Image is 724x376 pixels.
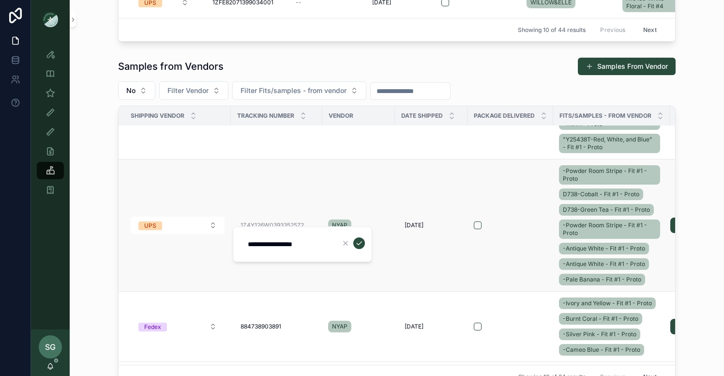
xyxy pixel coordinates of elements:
[332,323,347,330] span: NYAP
[636,22,664,37] button: Next
[237,112,294,120] span: Tracking Number
[328,321,351,332] a: NYAP
[167,86,209,95] span: Filter Vendor
[559,112,651,120] span: Fits/samples - from vendor
[131,217,225,234] button: Select Button
[563,260,645,268] span: -Antique White - Fit #1 - Proto
[559,165,660,185] a: -Powder Room Stripe - Fit #1 - Proto
[241,221,304,229] span: 1Z4Y126W0393352572
[328,319,389,334] a: NYAP
[118,81,155,100] button: Select Button
[563,330,636,338] span: -Silver Pink - Fit #1 - Proto
[45,341,56,353] span: SG
[563,346,640,354] span: -Cameo Blue - Fit #1 - Proto
[559,243,649,254] a: -Antique White - Fit #1 - Proto
[237,319,317,334] a: 884738903891
[31,39,70,211] div: scrollable content
[232,81,366,100] button: Select Button
[559,274,645,285] a: -Pale Banana - Fit #1 - Proto
[401,319,462,334] a: [DATE]
[328,219,351,231] a: NYAP
[563,206,650,214] span: D738-Green Tea - Fit #1 - Proto
[241,86,347,95] span: Filter Fits/samples - from vendor
[405,221,423,229] span: [DATE]
[401,112,443,120] span: Date Shipped
[559,296,664,358] a: -Ivory and Yellow - Fit #1 - Proto-Burnt Coral - Fit #1 - Proto-Silver Pink - Fit #1 - Proto-Came...
[559,298,656,309] a: -Ivory and Yellow - Fit #1 - Proto
[131,112,184,120] span: Shipping Vendor
[144,323,161,331] div: Fedex
[559,329,640,340] a: -Silver Pink - Fit #1 - Proto
[563,136,656,151] span: "Y25438T-Red, White, and Blue" - Fit #1 - Proto
[559,188,643,200] a: D738-Cobalt - Fit #1 - Proto
[559,344,644,356] a: -Cameo Blue - Fit #1 - Proto
[130,317,225,336] a: Select Button
[563,190,639,198] span: D738-Cobalt - Fit #1 - Proto
[328,218,389,233] a: NYAP
[563,221,656,237] span: -Powder Room Stripe - Fit #1 - Proto
[159,81,228,100] button: Select Button
[130,216,225,235] a: Select Button
[144,221,156,230] div: UPS
[329,112,353,120] span: Vendor
[559,204,654,216] a: D738-Green Tea - Fit #1 - Proto
[401,218,462,233] a: [DATE]
[518,26,586,34] span: Showing 10 of 44 results
[563,315,638,323] span: -Burnt Coral - Fit #1 - Proto
[563,276,641,283] span: -Pale Banana - Fit #1 - Proto
[559,219,660,239] a: -Powder Room Stripe - Fit #1 - Proto
[126,86,136,95] span: No
[559,258,649,270] a: -Antique White - Fit #1 - Proto
[241,323,281,330] span: 884738903891
[474,112,535,120] span: Package Delivered
[332,221,347,229] span: NYAP
[405,323,423,330] span: [DATE]
[131,318,225,335] button: Select Button
[559,163,664,287] a: -Powder Room Stripe - Fit #1 - ProtoD738-Cobalt - Fit #1 - ProtoD738-Green Tea - Fit #1 - Proto-P...
[563,245,645,252] span: -Antique White - Fit #1 - Proto
[563,167,656,183] span: -Powder Room Stripe - Fit #1 - Proto
[43,12,58,27] img: App logo
[578,58,676,75] button: Samples From Vendor
[559,134,660,153] a: "Y25438T-Red, White, and Blue" - Fit #1 - Proto
[559,313,642,325] a: -Burnt Coral - Fit #1 - Proto
[237,218,317,233] a: 1Z4Y126W0393352572
[118,60,224,73] h1: Samples from Vendors
[563,299,652,307] span: -Ivory and Yellow - Fit #1 - Proto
